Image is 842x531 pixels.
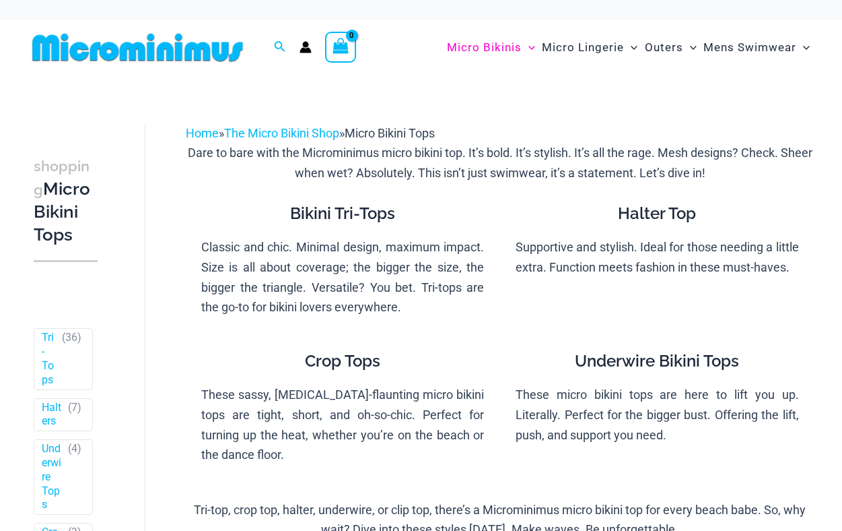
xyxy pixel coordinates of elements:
[68,442,81,512] span: ( )
[442,25,815,70] nav: Site Navigation
[27,32,248,63] img: MM SHOP LOGO FLAT
[186,126,219,140] a: Home
[186,143,814,183] p: Dare to bare with the Microminimus micro bikini top. It’s bold. It’s stylish. It’s all the rage. ...
[516,385,798,445] p: These micro bikini tops are here to lift you up. Literally. Perfect for the bigger bust. Offering...
[34,154,98,247] h3: Micro Bikini Tops
[42,442,62,512] a: Underwire Tops
[345,126,435,140] span: Micro Bikini Tops
[62,331,81,387] span: ( )
[68,401,81,429] span: ( )
[624,30,637,65] span: Menu Toggle
[516,204,798,224] h4: Halter Top
[516,352,798,371] h4: Underwire Bikini Tops
[325,32,356,63] a: View Shopping Cart, empty
[700,27,813,68] a: Mens SwimwearMenu ToggleMenu Toggle
[542,30,624,65] span: Micro Lingerie
[444,27,538,68] a: Micro BikinisMenu ToggleMenu Toggle
[703,30,796,65] span: Mens Swimwear
[42,401,62,429] a: Halters
[300,41,312,53] a: Account icon link
[201,352,484,371] h4: Crop Tops
[447,30,522,65] span: Micro Bikinis
[34,158,90,198] span: shopping
[65,331,77,344] span: 36
[683,30,697,65] span: Menu Toggle
[796,30,810,65] span: Menu Toggle
[186,126,435,140] span: » »
[274,39,286,56] a: Search icon link
[201,204,484,224] h4: Bikini Tri-Tops
[224,126,339,140] a: The Micro Bikini Shop
[201,385,484,465] p: These sassy, [MEDICAL_DATA]-flaunting micro bikini tops are tight, short, and oh-so-chic. Perfect...
[516,237,798,277] p: Supportive and stylish. Ideal for those needing a little extra. Function meets fashion in these m...
[641,27,700,68] a: OutersMenu ToggleMenu Toggle
[538,27,641,68] a: Micro LingerieMenu ToggleMenu Toggle
[522,30,535,65] span: Menu Toggle
[71,442,77,455] span: 4
[71,401,77,414] span: 7
[42,331,56,387] a: Tri-Tops
[645,30,683,65] span: Outers
[201,237,484,317] p: Classic and chic. Minimal design, maximum impact. Size is all about coverage; the bigger the size...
